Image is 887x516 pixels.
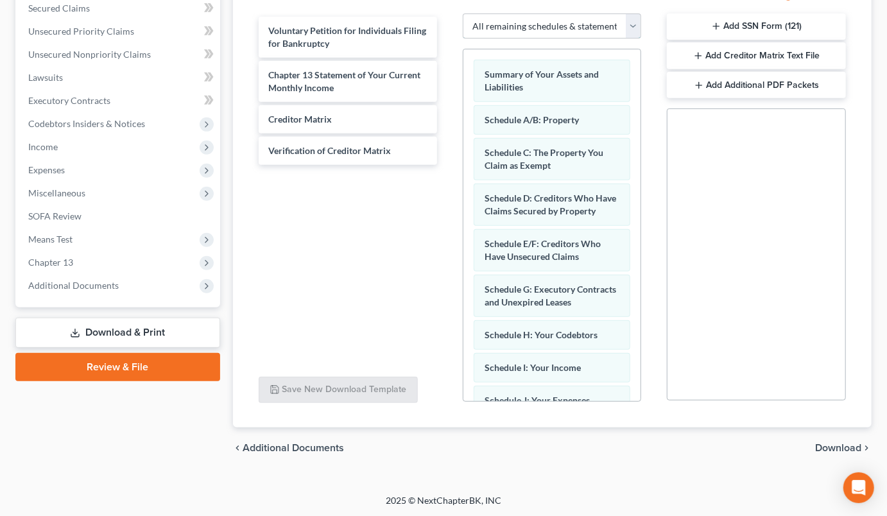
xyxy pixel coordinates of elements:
span: Lawsuits [28,72,63,83]
span: Schedule H: Your Codebtors [485,329,598,340]
span: Schedule C: The Property You Claim as Exempt [485,147,603,171]
span: Summary of Your Assets and Liabilities [485,69,599,92]
a: SOFA Review [18,205,220,228]
span: Schedule D: Creditors Who Have Claims Secured by Property [485,193,616,216]
a: Download & Print [15,318,220,348]
a: Unsecured Nonpriority Claims [18,43,220,66]
span: Means Test [28,234,73,245]
span: Schedule A/B: Property [485,114,579,125]
a: Lawsuits [18,66,220,89]
span: Unsecured Nonpriority Claims [28,49,151,60]
a: Review & File [15,353,220,381]
span: Download [815,443,861,453]
span: Creditor Matrix [269,114,332,125]
span: Schedule G: Executory Contracts and Unexpired Leases [485,284,616,307]
span: Voluntary Petition for Individuals Filing for Bankruptcy [269,25,427,49]
span: Schedule I: Your Income [485,362,581,373]
span: Income [28,141,58,152]
span: Miscellaneous [28,187,85,198]
span: Schedule E/F: Creditors Who Have Unsecured Claims [485,238,601,262]
span: Chapter 13 [28,257,73,268]
a: Executory Contracts [18,89,220,112]
a: chevron_left Additional Documents [233,443,345,453]
span: Additional Documents [243,443,345,453]
span: Secured Claims [28,3,90,13]
span: SOFA Review [28,211,82,221]
span: Expenses [28,164,65,175]
a: Unsecured Priority Claims [18,20,220,43]
button: Save New Download Template [259,377,418,404]
span: Schedule J: Your Expenses [485,395,590,406]
button: Download chevron_right [815,443,872,453]
span: Chapter 13 Statement of Your Current Monthly Income [269,69,421,93]
button: Add SSN Form (121) [667,13,845,40]
span: Executory Contracts [28,95,110,106]
span: Additional Documents [28,280,119,291]
button: Add Additional PDF Packets [667,72,845,99]
i: chevron_right [861,443,872,453]
span: Unsecured Priority Claims [28,26,134,37]
span: Codebtors Insiders & Notices [28,118,145,129]
button: Add Creditor Matrix Text File [667,42,845,69]
span: Verification of Creditor Matrix [269,145,392,156]
i: chevron_left [233,443,243,453]
div: Open Intercom Messenger [843,472,874,503]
